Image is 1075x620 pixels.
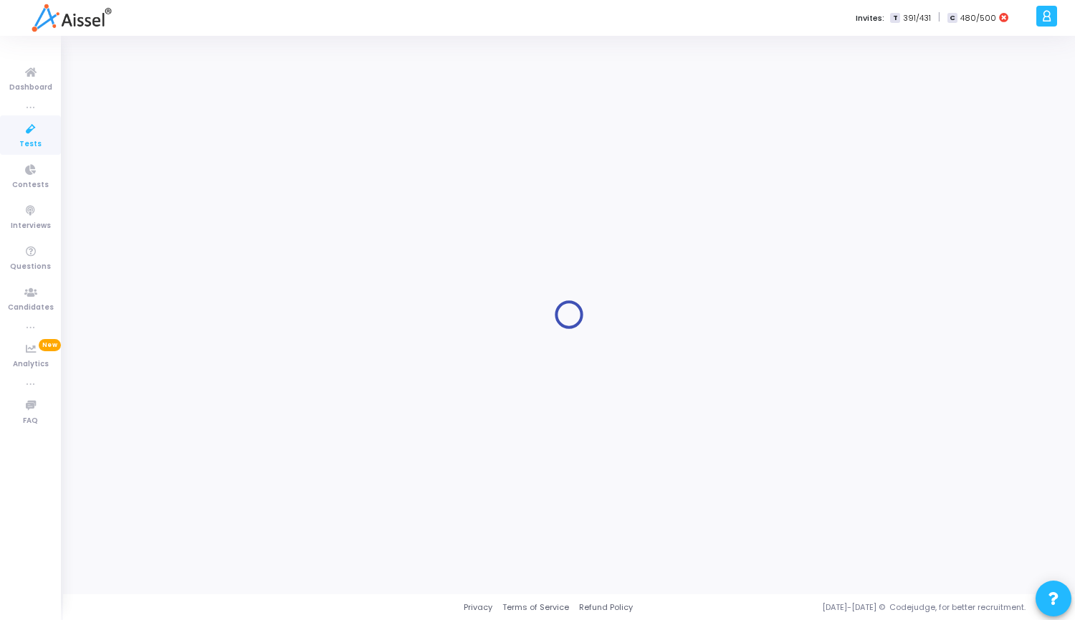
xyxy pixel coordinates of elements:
[9,82,52,94] span: Dashboard
[8,302,54,314] span: Candidates
[12,179,49,191] span: Contests
[903,12,931,24] span: 391/431
[502,601,569,614] a: Terms of Service
[856,12,884,24] label: Invites:
[938,10,940,25] span: |
[32,4,111,32] img: logo
[10,261,51,273] span: Questions
[960,12,996,24] span: 480/500
[464,601,492,614] a: Privacy
[890,13,899,24] span: T
[13,358,49,371] span: Analytics
[579,601,633,614] a: Refund Policy
[633,601,1057,614] div: [DATE]-[DATE] © Codejudge, for better recruitment.
[39,339,61,351] span: New
[11,220,51,232] span: Interviews
[23,415,38,427] span: FAQ
[19,138,42,151] span: Tests
[947,13,957,24] span: C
